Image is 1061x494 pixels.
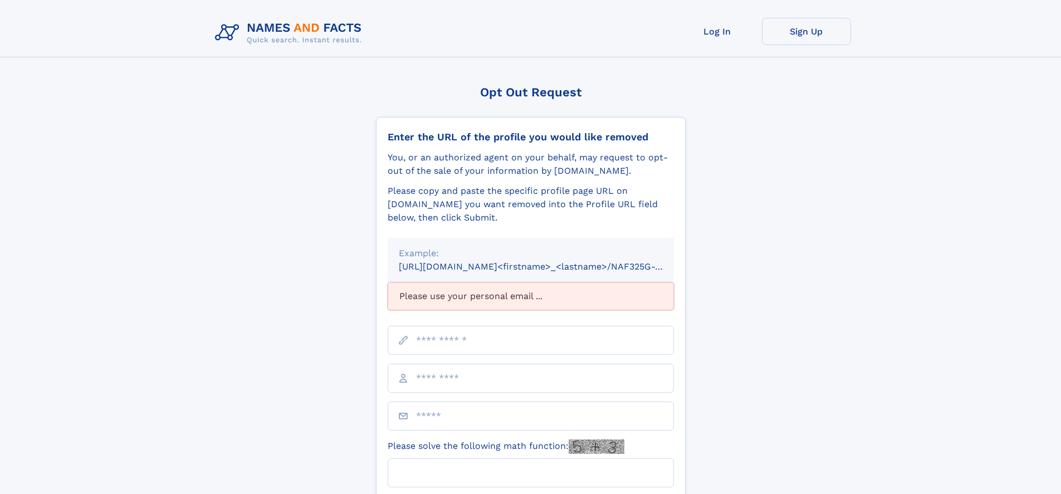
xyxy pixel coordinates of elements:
small: [URL][DOMAIN_NAME]<firstname>_<lastname>/NAF325G-xxxxxxxx [399,261,695,272]
div: You, or an authorized agent on your behalf, may request to opt-out of the sale of your informatio... [388,151,674,178]
a: Log In [673,18,762,45]
div: Opt Out Request [376,85,686,99]
div: Please copy and paste the specific profile page URL on [DOMAIN_NAME] you want removed into the Pr... [388,184,674,224]
img: Logo Names and Facts [211,18,371,48]
a: Sign Up [762,18,851,45]
div: Enter the URL of the profile you would like removed [388,131,674,143]
div: Please use your personal email ... [388,282,674,310]
label: Please solve the following math function: [388,439,624,454]
div: Example: [399,247,663,260]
